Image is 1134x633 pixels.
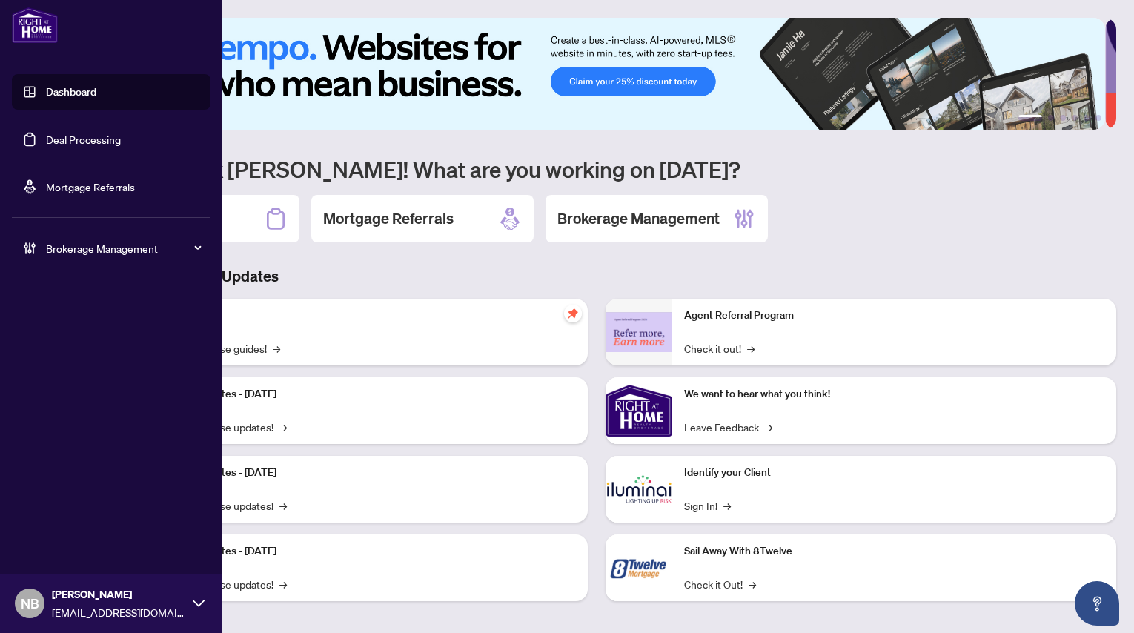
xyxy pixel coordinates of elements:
[77,155,1116,183] h1: Welcome back [PERSON_NAME]! What are you working on [DATE]?
[156,308,576,324] p: Self-Help
[684,576,756,592] a: Check it Out!→
[52,586,185,603] span: [PERSON_NAME]
[765,419,772,435] span: →
[684,497,731,514] a: Sign In!→
[564,305,582,322] span: pushpin
[1095,115,1101,121] button: 6
[1072,115,1078,121] button: 4
[52,604,185,620] span: [EMAIL_ADDRESS][DOMAIN_NAME]
[46,85,96,99] a: Dashboard
[279,576,287,592] span: →
[684,465,1104,481] p: Identify your Client
[156,543,576,560] p: Platform Updates - [DATE]
[747,340,755,357] span: →
[606,534,672,601] img: Sail Away With 8Twelve
[684,386,1104,402] p: We want to hear what you think!
[46,133,121,146] a: Deal Processing
[749,576,756,592] span: →
[279,419,287,435] span: →
[1048,115,1054,121] button: 2
[1018,115,1042,121] button: 1
[1084,115,1090,121] button: 5
[279,497,287,514] span: →
[12,7,58,43] img: logo
[156,386,576,402] p: Platform Updates - [DATE]
[606,377,672,444] img: We want to hear what you think!
[684,340,755,357] a: Check it out!→
[46,180,135,193] a: Mortgage Referrals
[273,340,280,357] span: →
[723,497,731,514] span: →
[1060,115,1066,121] button: 3
[156,465,576,481] p: Platform Updates - [DATE]
[77,18,1105,130] img: Slide 0
[77,266,1116,287] h3: Brokerage & Industry Updates
[684,419,772,435] a: Leave Feedback→
[684,308,1104,324] p: Agent Referral Program
[46,240,200,256] span: Brokerage Management
[606,312,672,353] img: Agent Referral Program
[606,456,672,523] img: Identify your Client
[323,208,454,229] h2: Mortgage Referrals
[1075,581,1119,626] button: Open asap
[684,543,1104,560] p: Sail Away With 8Twelve
[557,208,720,229] h2: Brokerage Management
[21,593,39,614] span: NB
